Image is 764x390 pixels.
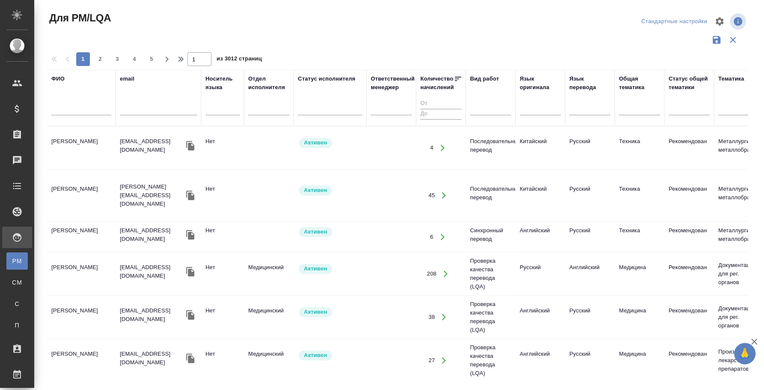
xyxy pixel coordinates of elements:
td: Производство лекарственных препаратов [714,343,764,378]
td: Проверка качества перевода (LQA) [466,296,515,339]
span: из 3012 страниц [217,54,262,66]
div: Ответственный менеджер [371,75,415,92]
button: Сбросить фильтры [725,32,741,48]
td: Рекомендован [664,345,714,375]
td: Техника [615,180,664,210]
td: Рекомендован [664,259,714,289]
td: Рекомендован [664,302,714,332]
div: Статус общей тематики [669,75,710,92]
td: Нет [201,133,244,163]
a: С [6,295,28,312]
p: [EMAIL_ADDRESS][DOMAIN_NAME] [120,137,184,154]
div: 45 [428,191,435,200]
button: Открыть работы [437,265,455,283]
button: Скопировать [184,352,197,365]
input: От [420,99,461,109]
button: Открыть работы [434,139,451,157]
div: Рядовой исполнитель: назначай с учетом рейтинга [298,137,362,149]
td: Русский [565,180,615,210]
span: Для PM/LQA [47,11,111,25]
button: Открыть работы [435,309,453,326]
td: Медицинский [244,345,294,375]
td: [PERSON_NAME] [47,259,116,289]
td: Английский [515,302,565,332]
span: 2 [93,55,107,63]
span: 3 [110,55,124,63]
button: Скопировать [184,189,197,202]
span: Посмотреть информацию [730,13,748,30]
td: Синхронный перевод [466,222,515,252]
button: Открыть работы [434,228,451,246]
button: Скопировать [184,265,197,278]
td: Китайский [515,180,565,210]
a: CM [6,274,28,291]
p: Активен [304,264,327,273]
td: Техника [615,222,664,252]
td: Китайский [515,133,565,163]
div: 38 [428,313,435,321]
div: Рядовой исполнитель: назначай с учетом рейтинга [298,263,362,275]
td: Проверка качества перевода (LQA) [466,339,515,382]
td: Английский [515,222,565,252]
div: split button [639,15,709,28]
div: 27 [428,356,435,365]
span: Настроить таблицу [709,11,730,32]
span: 5 [145,55,158,63]
a: П [6,317,28,334]
td: Нет [201,180,244,210]
div: Рядовой исполнитель: назначай с учетом рейтинга [298,226,362,238]
div: Вид работ [470,75,499,83]
button: 4 [128,52,141,66]
p: [EMAIL_ADDRESS][DOMAIN_NAME] [120,226,184,243]
td: Русский [565,345,615,375]
td: Рекомендован [664,133,714,163]
div: Количество начислений [420,75,454,92]
td: Нет [201,302,244,332]
p: [PERSON_NAME][EMAIL_ADDRESS][DOMAIN_NAME] [120,183,184,208]
td: [PERSON_NAME] [47,345,116,375]
td: [PERSON_NAME] [47,302,116,332]
span: CM [11,278,24,287]
td: Русский [565,222,615,252]
p: Активен [304,186,327,195]
span: 4 [128,55,141,63]
div: Рядовой исполнитель: назначай с учетом рейтинга [298,185,362,196]
div: Тематика [718,75,744,83]
p: [EMAIL_ADDRESS][DOMAIN_NAME] [120,263,184,280]
div: ФИО [51,75,65,83]
div: Носитель языка [205,75,240,92]
button: Скопировать [184,309,197,321]
td: Медицина [615,345,664,375]
td: Нет [201,222,244,252]
p: Активен [304,228,327,236]
span: С [11,300,24,308]
td: Документация для рег. органов [714,257,764,291]
div: Язык оригинала [520,75,561,92]
td: Русский [565,133,615,163]
td: Медицинский [244,259,294,289]
td: Английский [515,345,565,375]
td: Нет [201,259,244,289]
button: 3 [110,52,124,66]
td: [PERSON_NAME] [47,222,116,252]
div: 4 [430,144,433,152]
td: Документация для рег. органов [714,300,764,334]
td: Русский [515,259,565,289]
td: Нет [201,345,244,375]
div: Рядовой исполнитель: назначай с учетом рейтинга [298,350,362,361]
span: PM [11,257,24,265]
div: 208 [427,270,436,278]
td: Медицина [615,259,664,289]
td: Рекомендован [664,180,714,210]
td: Техника [615,133,664,163]
td: Медицина [615,302,664,332]
td: Металлургия и металлобработка [714,180,764,210]
button: Скопировать [184,228,197,241]
button: 5 [145,52,158,66]
td: Русский [565,302,615,332]
td: Последовательный перевод [466,133,515,163]
input: До [420,109,461,120]
button: Сохранить фильтры [708,32,725,48]
td: Последовательный перевод [466,180,515,210]
td: Медицинский [244,302,294,332]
